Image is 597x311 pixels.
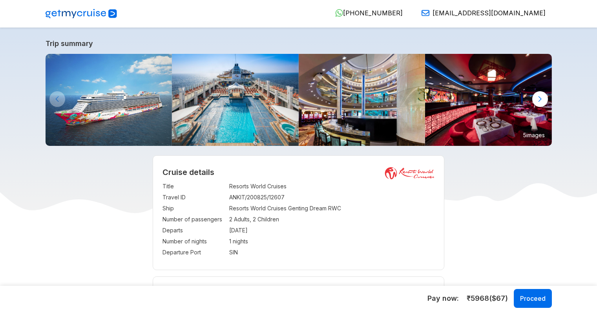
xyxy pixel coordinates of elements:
td: : [225,203,229,214]
td: : [225,247,229,258]
img: Main-Pool-800x533.jpg [172,54,299,146]
td: Resorts World Cruises Genting Dream RWC [229,203,435,214]
td: 2 Adults, 2 Children [229,214,435,225]
img: Email [422,9,429,17]
span: [EMAIL_ADDRESS][DOMAIN_NAME] [433,9,546,17]
td: Departure Port [162,247,225,258]
h2: Cruise details [162,167,435,177]
img: GentingDreambyResortsWorldCruises-KlookIndia.jpg [46,54,172,146]
td: Number of nights [162,236,225,247]
img: WhatsApp [335,9,343,17]
td: SIN [229,247,435,258]
td: [DATE] [229,225,435,236]
td: : [225,225,229,236]
td: Travel ID [162,192,225,203]
td: Title [162,181,225,192]
a: Trip summary [46,39,552,48]
span: [PHONE_NUMBER] [343,9,403,17]
td: Ship [162,203,225,214]
img: 4.jpg [299,54,425,146]
a: [PHONE_NUMBER] [329,9,403,17]
span: ₹ 5968 ($ 67 ) [467,293,508,304]
h5: Pay now: [427,294,459,303]
td: : [225,181,229,192]
small: 5 images [520,129,548,141]
td: : [225,214,229,225]
button: Proceed [514,289,552,308]
a: [EMAIL_ADDRESS][DOMAIN_NAME] [415,9,546,17]
td: Number of passengers [162,214,225,225]
td: : [225,236,229,247]
td: : [225,192,229,203]
td: 1 nights [229,236,435,247]
img: 16.jpg [425,54,552,146]
td: Departs [162,225,225,236]
td: ANKIT/200825/12607 [229,192,435,203]
td: Resorts World Cruises [229,181,435,192]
